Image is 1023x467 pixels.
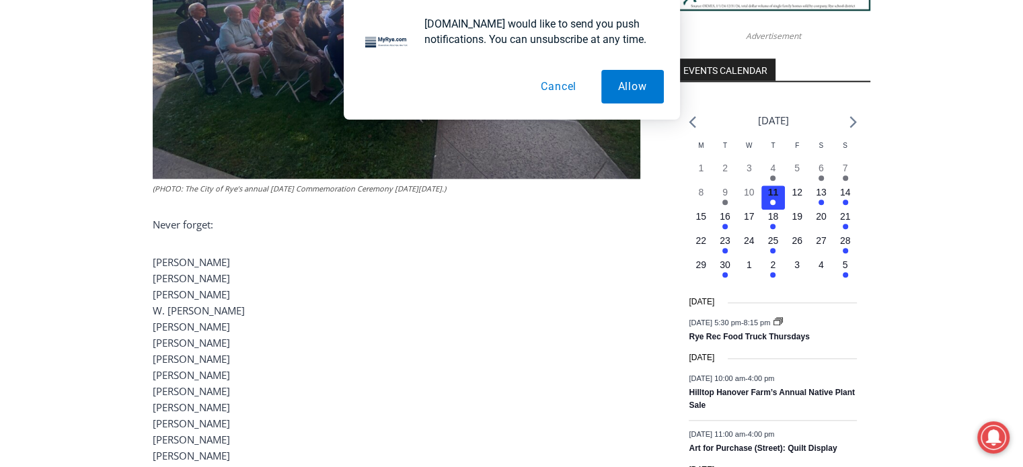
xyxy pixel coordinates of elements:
[11,135,172,166] h4: [PERSON_NAME] Read Sanctuary Fall Fest: [DATE]
[737,140,761,161] div: Wednesday
[743,318,770,326] span: 8:15 pm
[695,259,706,270] time: 29
[840,235,851,246] time: 28
[695,235,706,246] time: 22
[150,114,153,127] div: /
[713,210,737,234] button: 16 Has events
[748,430,775,438] span: 4:00 pm
[833,234,858,258] button: 28 Has events
[819,259,824,270] time: 4
[819,200,824,205] em: Has events
[414,16,664,47] div: [DOMAIN_NAME] would like to send you push notifications. You can unsubscribe at any time.
[843,163,848,173] time: 7
[809,161,833,185] button: 6 Has events
[689,374,774,382] time: -
[689,430,745,438] span: [DATE] 11:00 am
[809,210,833,234] button: 20
[737,210,761,234] button: 17
[689,234,713,258] button: 22
[722,163,728,173] time: 2
[689,161,713,185] button: 1
[713,185,737,210] button: 9 Has events
[138,84,191,161] div: "clearly one of the favorites in the [GEOGRAPHIC_DATA] neighborhood"
[809,234,833,258] button: 27
[689,351,714,364] time: [DATE]
[761,258,786,282] button: 2 Has events
[816,211,827,222] time: 20
[141,40,188,110] div: Face Painting
[840,187,851,198] time: 14
[795,142,799,149] span: F
[737,161,761,185] button: 3
[792,187,802,198] time: 12
[770,272,775,278] em: Has events
[689,388,855,411] a: Hilltop Hanover Farm’s Annual Native Plant Sale
[809,140,833,161] div: Saturday
[722,187,728,198] time: 9
[352,134,623,164] span: Intern @ [DOMAIN_NAME]
[324,130,652,167] a: Intern @ [DOMAIN_NAME]
[722,248,728,253] em: Has events
[833,140,858,161] div: Sunday
[809,185,833,210] button: 13 Has events
[843,248,848,253] em: Has events
[746,142,752,149] span: W
[840,211,851,222] time: 21
[1,135,135,167] a: Open Tues. - Sun. [PHONE_NUMBER]
[849,116,857,128] a: Next month
[720,259,730,270] time: 30
[833,258,858,282] button: 5 Has events
[761,185,786,210] button: 11 Has events
[4,138,132,189] span: Open Tues. - Sun. [PHONE_NUMBER]
[770,259,775,270] time: 2
[794,163,800,173] time: 5
[698,163,704,173] time: 1
[689,318,772,326] time: -
[737,234,761,258] button: 24
[747,259,752,270] time: 1
[340,1,636,130] div: "The first chef I interviewed talked about coming to [GEOGRAPHIC_DATA] from [GEOGRAPHIC_DATA] in ...
[761,161,786,185] button: 4 Has events
[770,163,775,173] time: 4
[816,187,827,198] time: 13
[1,134,194,167] a: [PERSON_NAME] Read Sanctuary Fall Fest: [DATE]
[737,258,761,282] button: 1
[785,140,809,161] div: Friday
[761,140,786,161] div: Thursday
[809,258,833,282] button: 4
[689,332,809,343] a: Rye Rec Food Truck Thursdays
[816,235,827,246] time: 27
[689,210,713,234] button: 15
[744,211,755,222] time: 17
[153,183,640,195] figcaption: (PHOTO: The City of Rye’s annual [DATE] Commemoration Ceremony [DATE][DATE].)
[761,210,786,234] button: 18 Has events
[713,161,737,185] button: 2
[713,258,737,282] button: 30 Has events
[785,210,809,234] button: 19
[601,70,664,103] button: Allow
[722,224,728,229] em: Has events
[689,296,714,308] time: [DATE]
[785,234,809,258] button: 26
[785,258,809,282] button: 3
[819,142,823,149] span: S
[689,443,837,454] a: Art for Purchase (Street): Quilt Display
[747,163,752,173] time: 3
[360,16,414,70] img: notification icon
[720,211,730,222] time: 16
[748,374,775,382] span: 4:00 pm
[768,187,779,198] time: 11
[768,235,779,246] time: 25
[744,187,755,198] time: 10
[689,374,745,382] span: [DATE] 10:00 am
[833,161,858,185] button: 7 Has events
[689,430,774,438] time: -
[843,142,847,149] span: S
[141,114,147,127] div: 3
[768,211,779,222] time: 18
[819,163,824,173] time: 6
[689,258,713,282] button: 29
[794,259,800,270] time: 3
[153,216,640,232] p: Never forget:
[843,272,848,278] em: Has events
